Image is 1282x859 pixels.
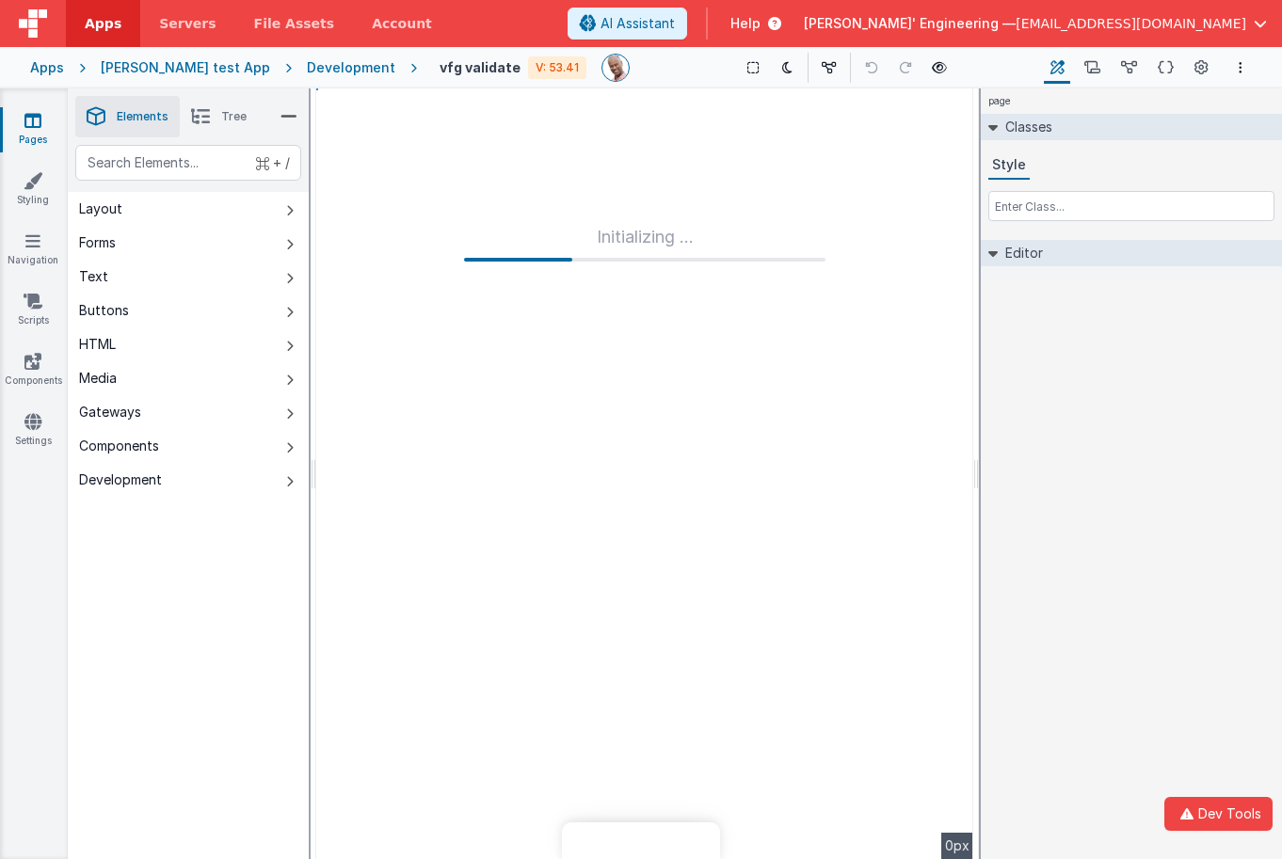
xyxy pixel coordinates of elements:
[307,58,395,77] div: Development
[440,60,521,74] h4: vfg validate
[68,463,309,497] button: Development
[602,55,629,81] img: 11ac31fe5dc3d0eff3fbbbf7b26fa6e1
[998,240,1043,266] h2: Editor
[528,56,586,79] div: V: 53.41
[85,14,121,33] span: Apps
[68,429,309,463] button: Components
[79,267,108,286] div: Text
[221,109,247,124] span: Tree
[981,88,1018,114] h4: page
[79,403,141,422] div: Gateways
[1016,14,1246,33] span: [EMAIL_ADDRESS][DOMAIN_NAME]
[79,470,162,489] div: Development
[804,14,1016,33] span: [PERSON_NAME]' Engineering —
[1164,797,1273,831] button: Dev Tools
[988,151,1030,180] button: Style
[316,88,973,859] div: -->
[79,233,116,252] div: Forms
[30,58,64,77] div: Apps
[159,14,216,33] span: Servers
[1229,56,1252,79] button: Options
[79,199,122,218] div: Layout
[68,294,309,327] button: Buttons
[568,8,687,40] button: AI Assistant
[68,226,309,260] button: Forms
[998,114,1052,140] h2: Classes
[988,191,1274,221] input: Enter Class...
[601,14,675,33] span: AI Assistant
[256,145,290,181] span: + /
[464,224,825,262] div: Initializing ...
[804,14,1267,33] button: [PERSON_NAME]' Engineering — [EMAIL_ADDRESS][DOMAIN_NAME]
[730,14,761,33] span: Help
[75,145,301,181] input: Search Elements...
[101,58,270,77] div: [PERSON_NAME] test App
[68,192,309,226] button: Layout
[68,327,309,361] button: HTML
[79,369,117,388] div: Media
[68,260,309,294] button: Text
[68,361,309,395] button: Media
[117,109,168,124] span: Elements
[79,335,116,354] div: HTML
[79,301,129,320] div: Buttons
[254,14,335,33] span: File Assets
[941,833,973,859] div: 0px
[68,395,309,429] button: Gateways
[79,437,159,455] div: Components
